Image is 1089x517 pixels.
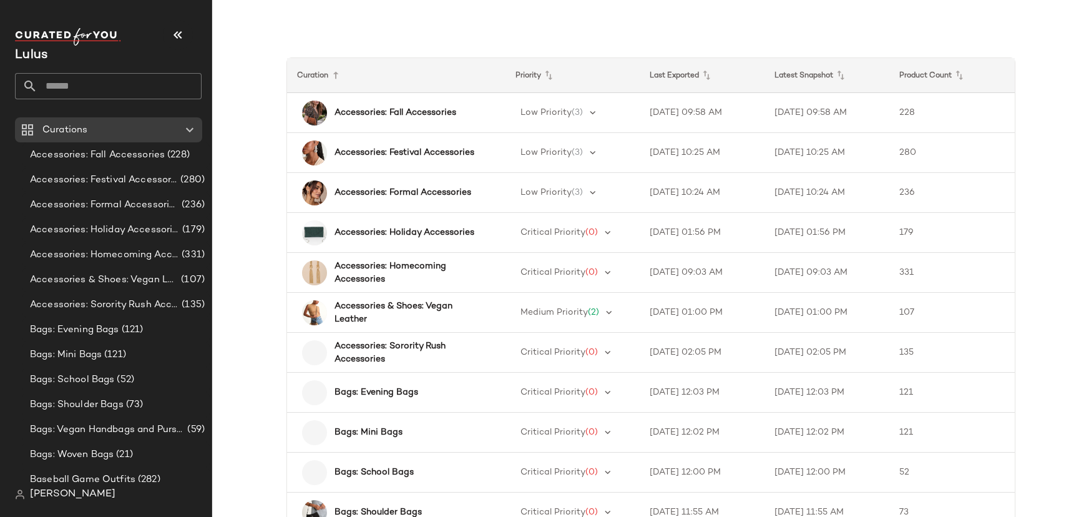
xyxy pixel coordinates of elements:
span: (280) [178,173,205,187]
span: Critical Priority [520,468,585,477]
th: Last Exported [640,58,764,93]
span: Critical Priority [520,508,585,517]
td: [DATE] 01:56 PM [764,213,889,253]
td: [DATE] 10:24 AM [764,173,889,213]
span: (21) [114,448,133,462]
img: 13077881_2722731.jpg [302,101,327,126]
span: (0) [585,228,598,237]
td: 52 [889,453,1014,493]
b: Bags: School Bags [335,466,414,479]
th: Priority [505,58,640,93]
th: Curation [287,58,505,93]
span: Baseball Game Outfits [30,473,135,487]
span: Critical Priority [520,228,585,237]
td: [DATE] 10:24 AM [640,173,764,213]
td: [DATE] 12:02 PM [764,413,889,453]
b: Accessories: Holiday Accessories [335,226,474,239]
span: Bags: Woven Bags [30,448,114,462]
span: (0) [585,428,598,437]
span: (179) [180,223,205,237]
td: [DATE] 09:58 AM [640,93,764,133]
td: 228 [889,93,1014,133]
td: 179 [889,213,1014,253]
span: Accessories & Shoes: Vegan Leather [30,273,178,287]
td: 121 [889,373,1014,413]
span: (0) [585,348,598,357]
b: Accessories: Formal Accessories [335,186,471,199]
img: 2738971_02_topdown_2025-09-23.jpg [302,260,327,285]
span: (0) [585,468,598,477]
span: Accessories: Formal Accessories [30,198,179,212]
span: (52) [114,373,134,387]
td: [DATE] 12:02 PM [640,413,764,453]
td: 135 [889,333,1014,373]
span: Accessories: Festival Accessories [30,173,178,187]
span: Critical Priority [520,428,585,437]
span: Accessories: Holiday Accessories [30,223,180,237]
b: Bags: Evening Bags [335,386,418,399]
span: Bags: Shoulder Bags [30,398,124,412]
b: Accessories: Sorority Rush Accessories [335,340,483,366]
b: Accessories & Shoes: Vegan Leather [335,300,483,326]
td: [DATE] 09:03 AM [640,253,764,293]
img: 2720031_01_OM_2025-08-05.jpg [302,140,327,165]
span: Medium Priority [520,308,588,317]
span: (0) [585,268,598,277]
span: Bags: Vegan Handbags and Purses [30,423,185,437]
span: Bags: Mini Bags [30,348,102,362]
span: Accessories: Sorority Rush Accessories [30,298,179,312]
span: Accessories: Fall Accessories [30,148,165,162]
td: [DATE] 12:00 PM [764,453,889,493]
span: (228) [165,148,190,162]
img: 2735831_03_OM_2025-07-21.jpg [302,180,327,205]
b: Accessories: Fall Accessories [335,106,456,119]
td: [DATE] 10:25 AM [640,133,764,173]
b: Bags: Mini Bags [335,426,403,439]
td: [DATE] 09:03 AM [764,253,889,293]
span: (3) [572,148,583,157]
span: Bags: School Bags [30,373,114,387]
td: [DATE] 02:05 PM [764,333,889,373]
b: Accessories: Homecoming Accessories [335,260,483,286]
td: [DATE] 12:00 PM [640,453,764,493]
span: Critical Priority [520,268,585,277]
span: (331) [179,248,205,262]
span: Low Priority [520,148,572,157]
td: [DATE] 01:56 PM [640,213,764,253]
th: Product Count [889,58,1014,93]
span: (107) [178,273,205,287]
img: 5769916_1184371.jpg [302,220,327,245]
span: (3) [572,108,583,117]
td: [DATE] 01:00 PM [764,293,889,333]
td: 107 [889,293,1014,333]
span: (59) [185,423,205,437]
span: (282) [135,473,160,487]
td: [DATE] 12:03 PM [640,373,764,413]
span: Low Priority [520,108,572,117]
span: [PERSON_NAME] [30,487,115,502]
img: svg%3e [15,490,25,500]
span: Critical Priority [520,388,585,397]
span: (121) [119,323,144,337]
img: cfy_white_logo.C9jOOHJF.svg [15,28,121,46]
span: (0) [585,388,598,397]
td: 236 [889,173,1014,213]
td: 121 [889,413,1014,453]
span: (121) [102,348,126,362]
span: Current Company Name [15,49,47,62]
span: (0) [585,508,598,517]
td: [DATE] 09:58 AM [764,93,889,133]
span: Bags: Evening Bags [30,323,119,337]
td: [DATE] 02:05 PM [640,333,764,373]
span: (2) [588,308,599,317]
td: 331 [889,253,1014,293]
span: Low Priority [520,188,572,197]
span: Accessories: Homecoming Accessories [30,248,179,262]
span: Critical Priority [520,348,585,357]
b: Accessories: Festival Accessories [335,146,474,159]
span: Curations [42,123,87,137]
span: (236) [179,198,205,212]
span: (73) [124,398,144,412]
td: 280 [889,133,1014,173]
th: Latest Snapshot [764,58,889,93]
